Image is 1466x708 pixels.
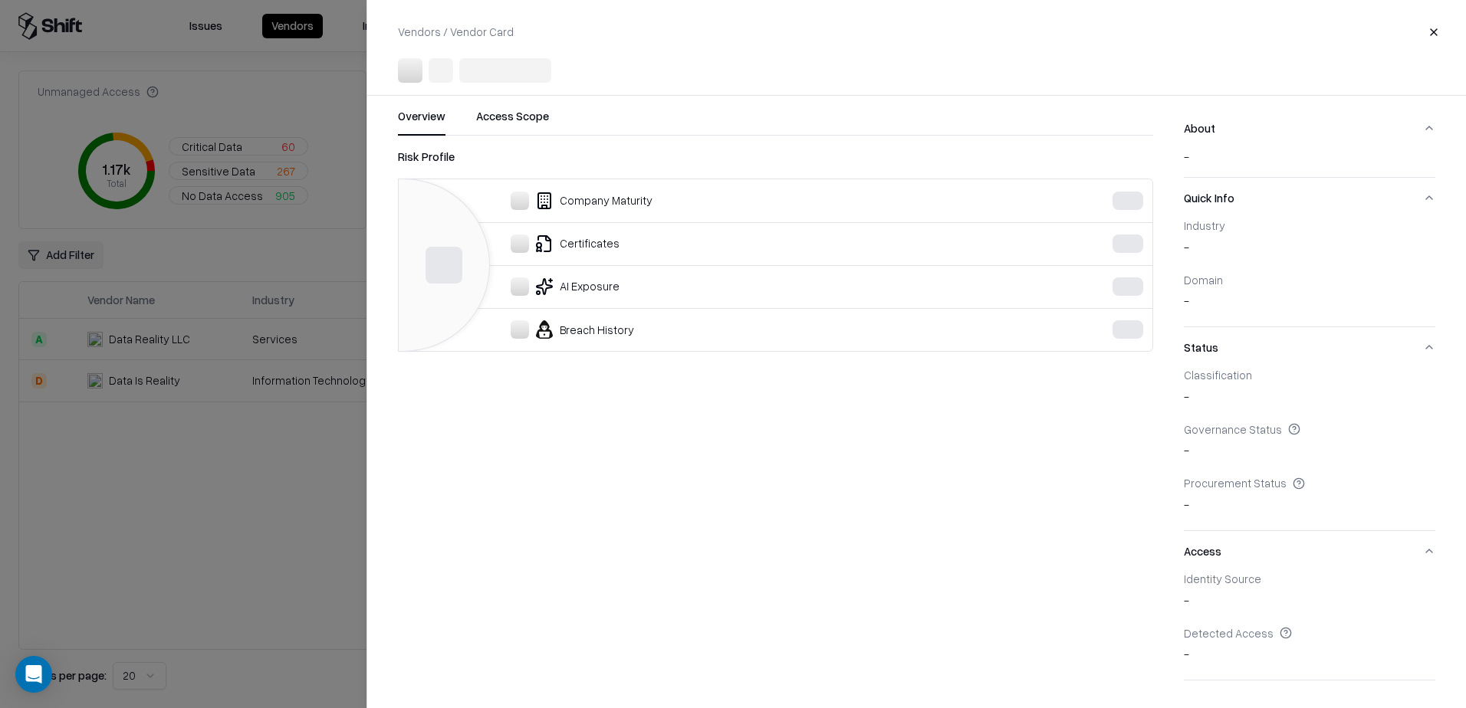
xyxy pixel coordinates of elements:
div: Status [1184,368,1435,529]
div: Domain [1184,273,1435,287]
div: AI Exposure [411,277,1023,296]
div: Certificates [411,234,1023,253]
p: Vendors / Vendor Card [398,24,514,40]
div: - [1184,149,1435,177]
div: Governance Status [1184,422,1435,436]
div: Quick Info [1184,218,1435,326]
button: Overview [398,108,445,136]
div: Company Maturity [411,192,1023,210]
button: Access Scope [476,108,549,136]
div: Procurement Status [1184,476,1435,490]
div: Breach History [411,320,1023,339]
div: Classification [1184,368,1435,382]
div: Risk Profile [398,148,1153,166]
div: - [1184,239,1435,261]
div: Identity Source [1184,572,1435,585]
button: Access [1184,531,1435,572]
div: Industry [1184,218,1435,232]
div: - [1184,646,1435,667]
div: Detected Access [1184,626,1435,640]
button: Quick Info [1184,178,1435,218]
div: - [1184,442,1435,464]
div: - [1184,293,1435,314]
div: - [1184,388,1435,410]
div: - [1184,497,1435,518]
button: About [1184,108,1435,149]
div: About [1184,149,1435,177]
div: Access [1184,572,1435,680]
div: - [1184,592,1435,614]
button: Status [1184,327,1435,368]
